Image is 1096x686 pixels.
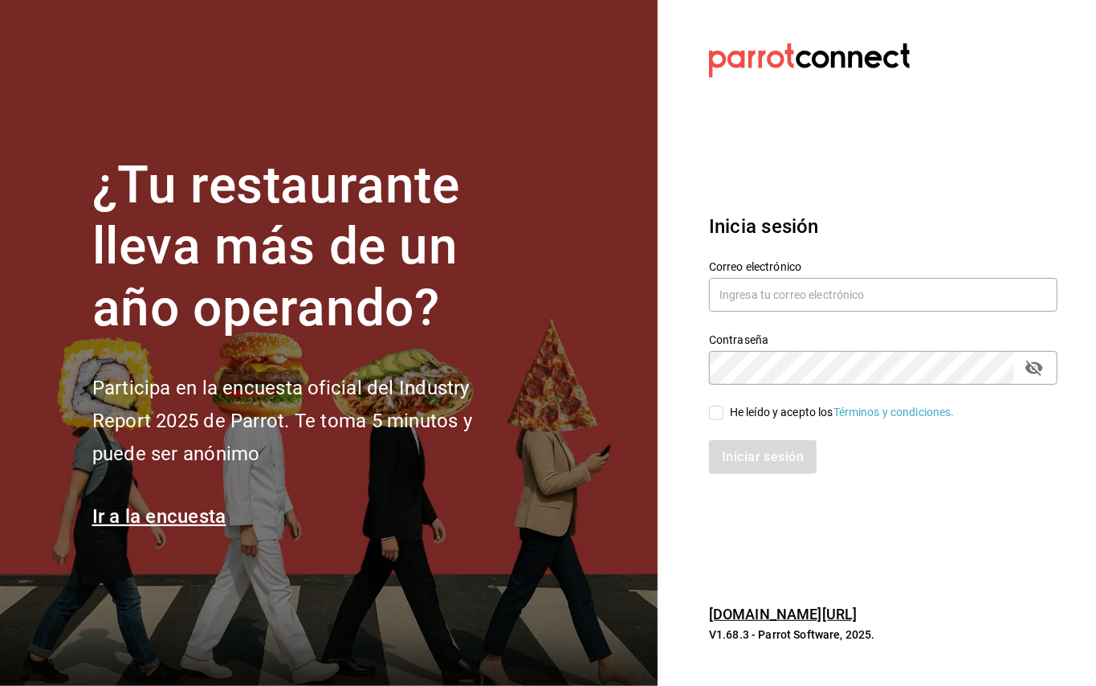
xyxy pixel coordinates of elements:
button: passwordField [1021,354,1048,382]
label: Correo electrónico [709,261,1057,272]
div: He leído y acepto los [730,404,955,421]
h3: Inicia sesión [709,212,1057,241]
a: Términos y condiciones. [833,406,955,419]
label: Contraseña [709,334,1057,345]
h1: ¿Tu restaurante lleva más de un año operando? [92,155,526,340]
p: V1.68.3 - Parrot Software, 2025. [709,627,1057,643]
a: Ir a la encuesta [92,505,226,528]
h2: Participa en la encuesta oficial del Industry Report 2025 de Parrot. Te toma 5 minutos y puede se... [92,372,526,470]
a: [DOMAIN_NAME][URL] [709,606,857,623]
input: Ingresa tu correo electrónico [709,278,1057,312]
